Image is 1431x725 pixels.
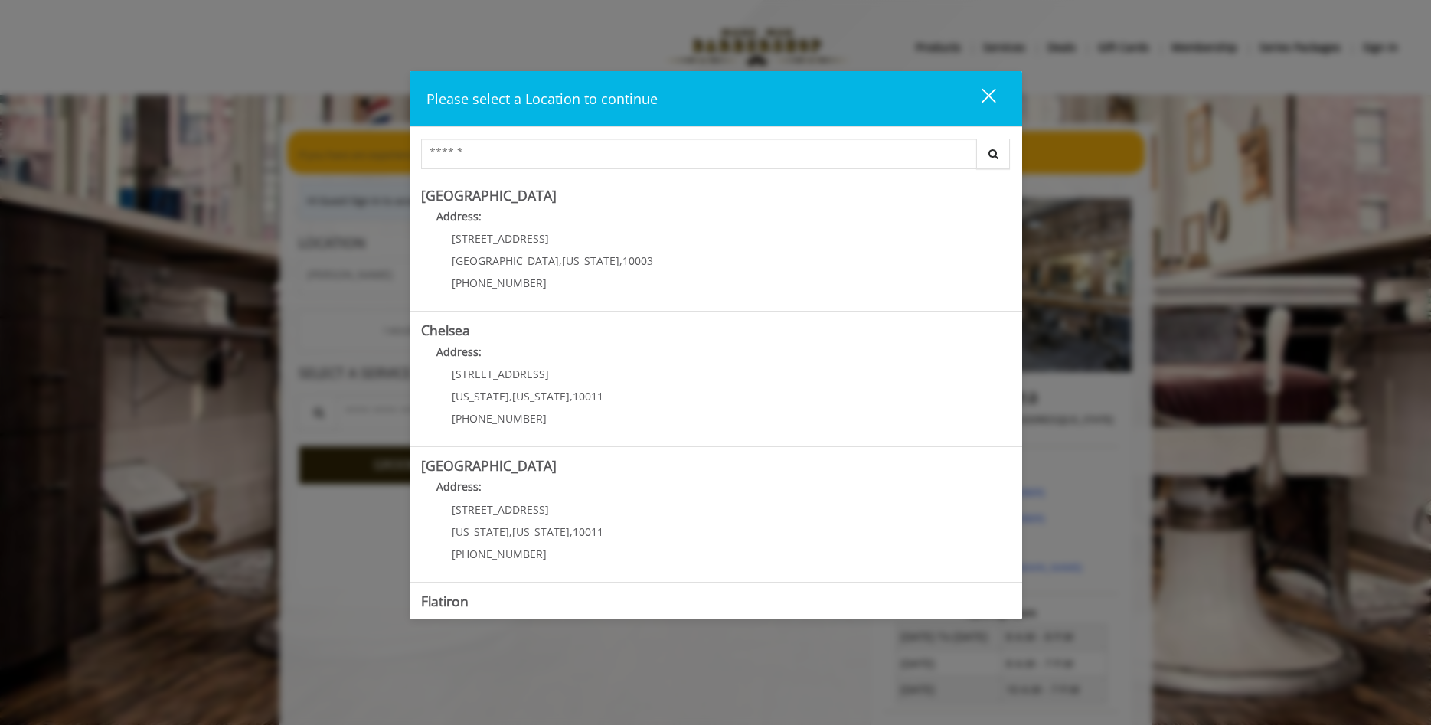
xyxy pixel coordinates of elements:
[436,479,482,494] b: Address:
[452,502,549,517] span: [STREET_ADDRESS]
[421,186,557,204] b: [GEOGRAPHIC_DATA]
[452,547,547,561] span: [PHONE_NUMBER]
[421,139,1011,177] div: Center Select
[426,90,658,108] span: Please select a Location to continue
[452,524,509,539] span: [US_STATE]
[570,524,573,539] span: ,
[509,524,512,539] span: ,
[452,411,547,426] span: [PHONE_NUMBER]
[512,389,570,403] span: [US_STATE]
[421,456,557,475] b: [GEOGRAPHIC_DATA]
[436,345,482,359] b: Address:
[953,83,1005,114] button: close dialog
[452,253,559,268] span: [GEOGRAPHIC_DATA]
[985,149,1002,159] i: Search button
[452,389,509,403] span: [US_STATE]
[559,253,562,268] span: ,
[619,253,622,268] span: ,
[573,524,603,539] span: 10011
[436,209,482,224] b: Address:
[421,321,470,339] b: Chelsea
[964,87,995,110] div: close dialog
[512,524,570,539] span: [US_STATE]
[452,367,549,381] span: [STREET_ADDRESS]
[573,389,603,403] span: 10011
[562,253,619,268] span: [US_STATE]
[570,389,573,403] span: ,
[421,139,977,169] input: Search Center
[452,231,549,246] span: [STREET_ADDRESS]
[509,389,512,403] span: ,
[421,592,469,610] b: Flatiron
[622,253,653,268] span: 10003
[452,276,547,290] span: [PHONE_NUMBER]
